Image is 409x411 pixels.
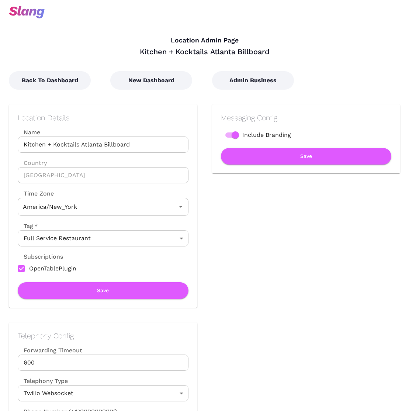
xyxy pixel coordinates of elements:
a: Back To Dashboard [9,77,91,84]
h2: Telephony Config [18,331,188,340]
img: svg+xml;base64,PHN2ZyB3aWR0aD0iOTciIGhlaWdodD0iMzQiIHZpZXdCb3g9IjAgMCA5NyAzNCIgZmlsbD0ibm9uZSIgeG... [9,6,45,18]
label: Time Zone [18,189,188,198]
button: Admin Business [212,71,294,90]
span: OpenTablePlugin [29,264,76,273]
label: Tag [18,222,38,230]
h2: Location Details [18,113,188,122]
div: Kitchen + Kocktails Atlanta Billboard [9,47,400,56]
label: Forwarding Timeout [18,346,188,355]
button: Back To Dashboard [9,71,91,90]
label: Telephony Type [18,377,68,385]
div: Full Service Restaurant [18,230,188,246]
h2: Messaging Config [221,113,392,122]
a: Admin Business [212,77,294,84]
div: Twilio Websocket [18,385,188,401]
button: New Dashboard [110,71,192,90]
label: Name [18,128,188,137]
button: Save [221,148,392,165]
label: Country [18,159,188,167]
span: Include Branding [242,131,291,139]
a: New Dashboard [110,77,192,84]
label: Subscriptions [18,252,63,261]
button: Save [18,282,188,299]
button: Open [176,201,186,212]
h4: Location Admin Page [9,37,400,45]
